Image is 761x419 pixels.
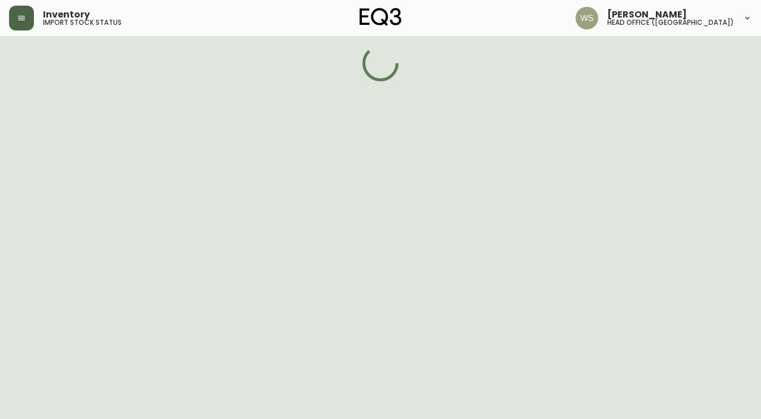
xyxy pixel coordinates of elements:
[360,8,401,26] img: logo
[607,10,687,19] span: [PERSON_NAME]
[43,10,90,19] span: Inventory
[607,19,734,26] h5: head office ([GEOGRAPHIC_DATA])
[43,19,122,26] h5: import stock status
[576,7,598,29] img: d421e764c7328a6a184e62c810975493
